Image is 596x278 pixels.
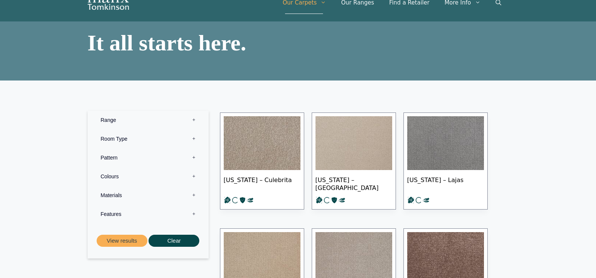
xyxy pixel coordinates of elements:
button: View results [97,235,147,247]
span: [US_STATE] – Lajas [407,170,484,196]
label: Range [93,111,203,129]
label: Materials [93,186,203,205]
label: Pattern [93,148,203,167]
a: [US_STATE] – Culebrita [220,112,304,210]
h1: It all starts here. [88,32,294,54]
label: Features [93,205,203,223]
a: [US_STATE] – [GEOGRAPHIC_DATA] [312,112,396,210]
label: Colours [93,167,203,186]
button: Clear [149,235,199,247]
span: [US_STATE] – Culebrita [224,170,300,196]
label: Room Type [93,129,203,148]
a: [US_STATE] – Lajas [403,112,488,210]
span: [US_STATE] – [GEOGRAPHIC_DATA] [315,170,392,196]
